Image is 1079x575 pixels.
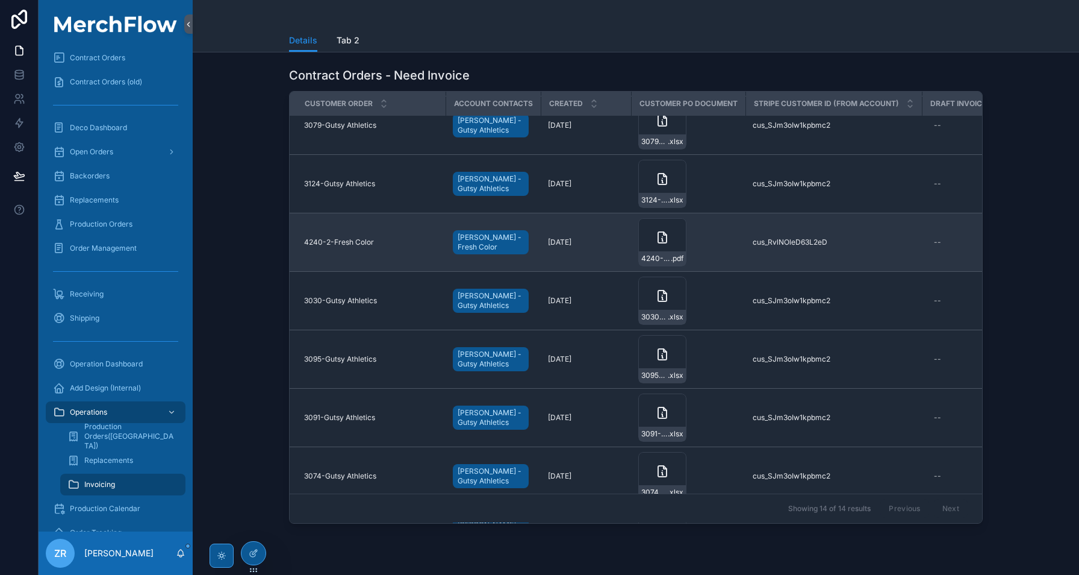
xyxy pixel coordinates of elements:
div: -- [934,471,941,481]
p: [PERSON_NAME] [84,547,154,559]
span: 3074-Gutsy Athletics [304,471,376,481]
span: Production Calendar [70,504,140,514]
a: [DATE] [548,296,624,306]
span: .xlsx [668,429,683,439]
a: Order Tracking [46,522,185,544]
span: Customer order [305,99,373,108]
a: 4240-2-Fresh Color [304,237,438,247]
a: 3124-[GEOGRAPHIC_DATA]-Tigers-Baseball--embroidery.xlsx [638,160,738,208]
a: Replacements [60,450,185,471]
span: .xlsx [668,312,683,322]
a: [PERSON_NAME] - Fresh Color [453,230,529,254]
a: [PERSON_NAME] - Gutsy Athletics [453,172,529,196]
span: Add Design (Internal) [70,383,141,393]
span: 3124-[GEOGRAPHIC_DATA]-Tigers-Baseball--embroidery [641,195,668,205]
span: 3124-Gutsy Athletics [304,179,375,189]
a: -- [929,350,1021,369]
span: Operations [70,407,107,417]
span: .pdf [671,254,683,263]
span: cus_SJm3oIw1kpbmc2 [753,179,830,189]
span: 3074-LEGENDS-BASEBALL-EMBROIDERY [641,488,668,497]
div: -- [934,179,941,189]
span: cus_SJm3oIw1kpbmc2 [753,121,830,130]
span: Tab 2 [337,34,359,46]
span: Shipping [70,313,99,323]
span: [DATE] [548,237,571,247]
span: 4240-2-Fresh Color [304,237,374,247]
a: Contract Orders (old) [46,71,185,93]
span: [PERSON_NAME] - Gutsy Athletics [458,467,524,486]
a: cus_SJm3oIw1kpbmc2 [753,121,915,130]
a: Order Management [46,237,185,259]
a: [PERSON_NAME] - Gutsy Athletics [453,113,529,137]
a: cus_SJm3oIw1kpbmc2 [753,413,915,423]
a: Production Orders [46,213,185,235]
img: App logo [46,16,185,33]
a: [PERSON_NAME] - Gutsy Athletics [453,406,529,430]
a: 3030-WS-CRUSH-BASEBALL-BAT-FLAP-EMBROIDERY.xlsx [638,277,738,325]
span: Production Orders [70,219,132,229]
span: Order Tracking [70,528,122,538]
span: 3091-ESB-ATHLETICS-BASEBALL-EMBROIDERY [641,429,668,439]
a: -- [929,174,1021,193]
span: ZR [54,546,66,561]
a: cus_RvlNOleD63L2eD [753,237,915,247]
a: cus_SJm3oIw1kpbmc2 [753,296,915,306]
a: [PERSON_NAME] - Gutsy Athletics [453,345,533,374]
a: Add Design (Internal) [46,377,185,399]
span: [DATE] [548,354,571,364]
span: Contract Orders [70,53,125,63]
span: [PERSON_NAME] - Fresh Color [458,233,524,252]
span: .xlsx [668,371,683,380]
span: Production Orders([GEOGRAPHIC_DATA]) [84,422,173,451]
span: 3091-Gutsy Athletics [304,413,375,423]
a: 3074-LEGENDS-BASEBALL-EMBROIDERY.xlsx [638,452,738,500]
span: 3030-WS-CRUSH-BASEBALL-BAT-FLAP-EMBROIDERY [641,312,668,322]
a: 4240-2-Virtual-Proof---revised.pdf [638,218,738,266]
span: [PERSON_NAME] - Gutsy Athletics [458,291,524,310]
a: -- [929,467,1021,486]
a: Operation Dashboard [46,353,185,375]
a: Tab 2 [337,30,359,54]
a: Shipping [46,307,185,329]
h1: Contract Orders - Need Invoice [289,67,470,84]
div: -- [934,121,941,130]
a: 3091-Gutsy Athletics [304,413,438,423]
a: -- [929,116,1021,135]
div: -- [934,296,941,306]
a: [PERSON_NAME] - Gutsy Athletics [453,347,529,371]
span: Stripe Customer ID (from Account) [754,99,899,108]
span: Replacements [70,195,119,205]
a: [PERSON_NAME] - Gutsy Athletics [453,289,529,313]
span: Created [549,99,583,108]
div: -- [934,354,941,364]
a: Details [289,30,317,52]
span: 3030-Gutsy Athletics [304,296,377,306]
span: Invoicing [84,480,115,489]
span: Operation Dashboard [70,359,143,369]
a: -- [929,291,1021,310]
span: cus_SJm3oIw1kpbmc2 [753,471,830,481]
a: [PERSON_NAME] - Gutsy Athletics [453,169,533,198]
a: [PERSON_NAME] - Gutsy Athletics [453,286,533,315]
span: Customer PO Document [639,99,738,108]
span: .xlsx [668,195,683,205]
span: Replacements [84,456,133,465]
a: Backorders [46,165,185,187]
a: [PERSON_NAME] - Gutsy Athletics [453,464,529,488]
span: [DATE] [548,179,571,189]
span: Deco Dashboard [70,123,127,133]
a: cus_SJm3oIw1kpbmc2 [753,354,915,364]
a: [DATE] [548,121,624,130]
div: -- [934,237,941,247]
span: Receiving [70,289,104,299]
a: 3091-ESB-ATHLETICS-BASEBALL-EMBROIDERY.xlsx [638,394,738,442]
span: [DATE] [548,296,571,306]
a: [DATE] [548,179,624,189]
a: Operations [46,401,185,423]
a: [DATE] [548,413,624,423]
span: Contract Orders (old) [70,77,142,87]
a: 3124-Gutsy Athletics [304,179,438,189]
a: 3079-Gutsy Athletics [304,121,438,130]
a: [DATE] [548,354,624,364]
